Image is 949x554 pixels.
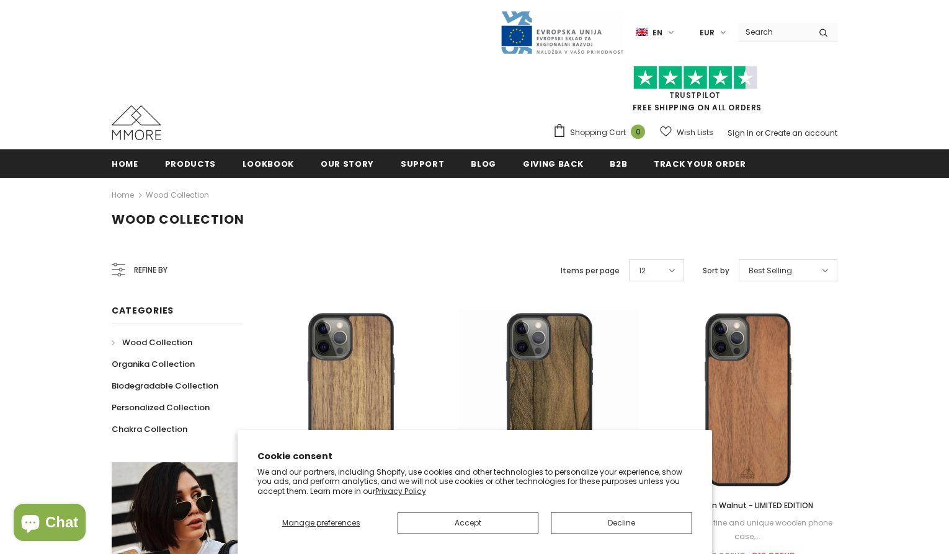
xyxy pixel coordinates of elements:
[654,158,746,170] span: Track your order
[669,90,721,100] a: Trustpilot
[112,402,210,413] span: Personalized Collection
[282,517,360,528] span: Manage preferences
[134,263,167,277] span: Refine by
[112,375,218,397] a: Biodegradable Collection
[765,128,837,138] a: Create an account
[553,123,651,142] a: Shopping Cart 0
[112,353,195,375] a: Organika Collection
[677,126,713,139] span: Wish Lists
[112,188,134,203] a: Home
[401,149,445,177] a: support
[398,512,538,534] button: Accept
[112,149,138,177] a: Home
[738,23,809,41] input: Search Site
[112,418,187,440] a: Chakra Collection
[112,158,138,170] span: Home
[523,158,583,170] span: Giving back
[500,27,624,37] a: Javni Razpis
[654,149,746,177] a: Track your order
[631,125,645,139] span: 0
[471,149,496,177] a: Blog
[321,158,374,170] span: Our Story
[610,149,627,177] a: B2B
[636,27,648,38] img: i-lang-1.png
[257,467,692,496] p: We and our partners, including Shopify, use cookies and other technologies to personalize your ex...
[657,499,837,512] a: European Walnut - LIMITED EDITION
[653,27,662,39] span: en
[657,516,837,543] div: If you want a fine and unique wooden phone case,...
[146,190,209,200] a: Wood Collection
[523,149,583,177] a: Giving back
[610,158,627,170] span: B2B
[257,450,692,463] h2: Cookie consent
[165,158,216,170] span: Products
[561,265,620,277] label: Items per page
[243,158,294,170] span: Lookbook
[112,423,187,435] span: Chakra Collection
[112,358,195,370] span: Organika Collection
[749,265,792,277] span: Best Selling
[401,158,445,170] span: support
[375,486,426,496] a: Privacy Policy
[553,71,837,113] span: FREE SHIPPING ON ALL ORDERS
[243,149,294,177] a: Lookbook
[112,211,244,228] span: Wood Collection
[500,10,624,55] img: Javni Razpis
[10,504,89,544] inbox-online-store-chat: Shopify online store chat
[471,158,496,170] span: Blog
[633,66,757,90] img: Trust Pilot Stars
[257,512,385,534] button: Manage preferences
[112,105,161,140] img: MMORE Cases
[321,149,374,177] a: Our Story
[112,304,174,317] span: Categories
[551,512,692,534] button: Decline
[700,27,715,39] span: EUR
[112,397,210,418] a: Personalized Collection
[112,380,218,392] span: Biodegradable Collection
[639,265,646,277] span: 12
[165,149,216,177] a: Products
[755,128,763,138] span: or
[703,265,729,277] label: Sort by
[728,128,754,138] a: Sign In
[570,126,626,139] span: Shopping Cart
[660,121,713,143] a: Wish Lists
[122,336,192,348] span: Wood Collection
[112,332,192,353] a: Wood Collection
[681,500,813,511] span: European Walnut - LIMITED EDITION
